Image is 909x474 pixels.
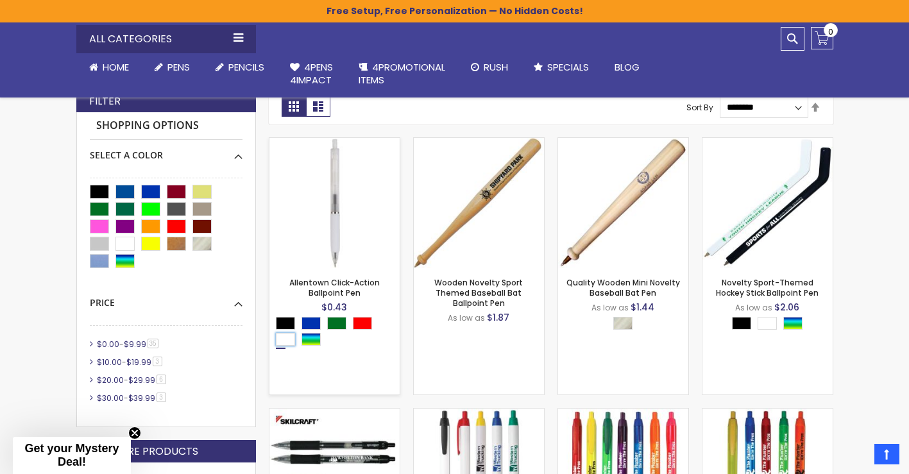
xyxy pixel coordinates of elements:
[289,277,380,298] a: Allentown Click-Action Ballpoint Pen
[591,302,629,313] span: As low as
[76,53,142,81] a: Home
[686,101,713,112] label: Sort By
[774,301,799,314] span: $2.06
[148,339,158,348] span: 35
[615,60,640,74] span: Blog
[803,439,909,474] iframe: Google Customer Reviews
[458,53,521,81] a: Rush
[97,393,124,403] span: $30.00
[327,317,346,330] div: Green
[97,339,119,350] span: $0.00
[631,301,654,314] span: $1.44
[269,138,400,268] img: Allentown Click-Action Ballpoint Pen
[448,312,485,323] span: As low as
[94,339,163,350] a: $0.00-$9.9935
[613,317,633,330] div: Natural Wood
[89,444,198,459] strong: Compare Products
[414,137,544,148] a: Wooden Novelty Sport Themed Baseball Bat Ballpoint Pen
[783,317,803,330] div: Assorted
[228,60,264,74] span: Pencils
[13,437,131,474] div: Get your Mystery Deal!Close teaser
[276,317,400,349] div: Select A Color
[702,137,833,148] a: Novelty Sport-Themed Hockey Stick Ballpoint Pen
[558,408,688,419] a: Monarch-T Translucent Wide Click Ballpoint Pen
[302,333,321,346] div: Assorted
[487,311,509,324] span: $1.87
[97,357,122,368] span: $10.00
[76,25,256,53] div: All Categories
[558,138,688,268] img: Quality Wooden Mini Novelty Baseball Bat Pen
[90,140,242,162] div: Select A Color
[276,317,295,330] div: Black
[353,317,372,330] div: Red
[414,408,544,419] a: Monarch-G Grip Wide Click Ballpoint Pen - White Body
[282,96,306,117] strong: Grid
[128,375,155,385] span: $29.99
[359,60,445,87] span: 4PROMOTIONAL ITEMS
[276,333,295,346] div: White
[94,375,171,385] a: $20.00-$29.996
[346,53,458,95] a: 4PROMOTIONALITEMS
[94,357,167,368] a: $10.00-$19.993
[290,60,333,87] span: 4Pens 4impact
[321,301,347,314] span: $0.43
[558,137,688,148] a: Quality Wooden Mini Novelty Baseball Bat Pen
[126,357,151,368] span: $19.99
[128,393,155,403] span: $39.99
[157,375,166,384] span: 6
[702,408,833,419] a: Monarch-TG Translucent Grip Wide Click Ballpoint Pen
[547,60,589,74] span: Specials
[277,53,346,95] a: 4Pens4impact
[828,26,833,38] span: 0
[128,427,141,439] button: Close teaser
[414,138,544,268] img: Wooden Novelty Sport Themed Baseball Bat Ballpoint Pen
[758,317,777,330] div: White
[602,53,652,81] a: Blog
[613,317,639,333] div: Select A Color
[157,393,166,402] span: 3
[167,60,190,74] span: Pens
[732,317,809,333] div: Select A Color
[24,442,119,468] span: Get your Mystery Deal!
[269,137,400,148] a: Allentown Click-Action Ballpoint Pen
[735,302,772,313] span: As low as
[124,339,146,350] span: $9.99
[732,317,751,330] div: Black
[103,60,129,74] span: Home
[153,357,162,366] span: 3
[89,94,121,108] strong: Filter
[302,317,321,330] div: Blue
[811,27,833,49] a: 0
[142,53,203,81] a: Pens
[702,138,833,268] img: Novelty Sport-Themed Hockey Stick Ballpoint Pen
[521,53,602,81] a: Specials
[716,277,819,298] a: Novelty Sport-Themed Hockey Stick Ballpoint Pen
[97,375,124,385] span: $20.00
[203,53,277,81] a: Pencils
[434,277,523,309] a: Wooden Novelty Sport Themed Baseball Bat Ballpoint Pen
[484,60,508,74] span: Rush
[566,277,680,298] a: Quality Wooden Mini Novelty Baseball Bat Pen
[94,393,171,403] a: $30.00-$39.993
[90,112,242,140] strong: Shopping Options
[269,408,400,419] a: Skilcraft Zebra Click-Action Gel Pen
[90,287,242,309] div: Price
